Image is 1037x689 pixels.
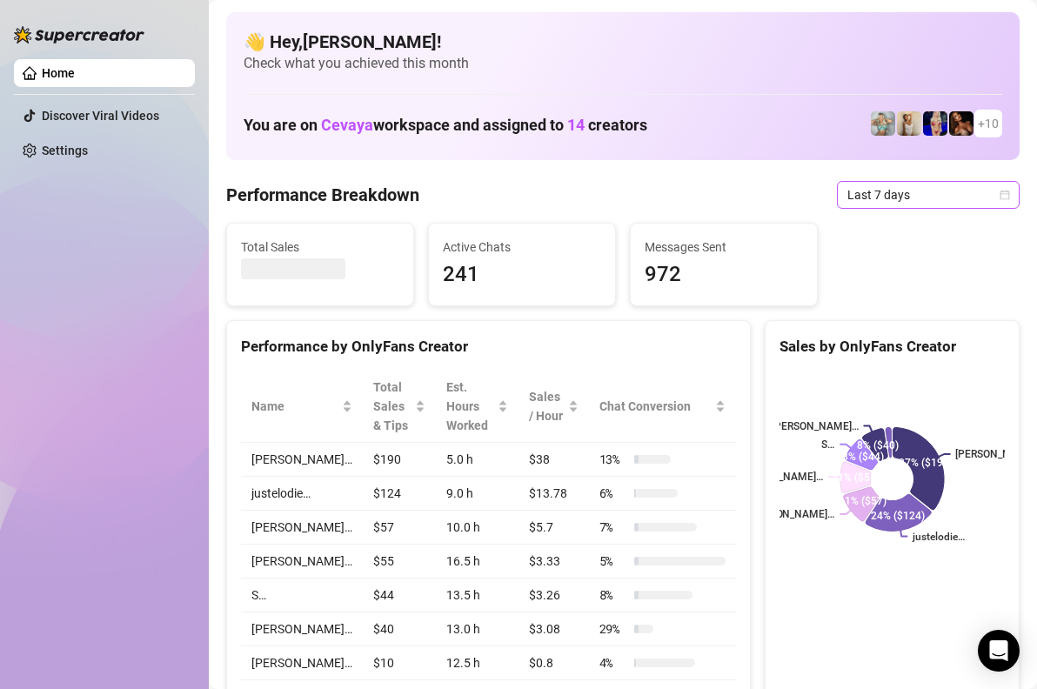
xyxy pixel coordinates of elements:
span: Messages Sent [645,237,803,257]
td: [PERSON_NAME]… [241,646,363,680]
text: justelodie… [912,531,965,543]
td: [PERSON_NAME]… [241,443,363,477]
img: logo-BBDzfeDw.svg [14,26,144,43]
td: $44 [363,579,436,612]
span: Last 7 days [847,182,1009,208]
td: $0.8 [518,646,588,680]
td: $124 [363,477,436,511]
td: $40 [363,612,436,646]
span: 4 % [599,653,627,672]
td: S… [241,579,363,612]
td: [PERSON_NAME]… [241,511,363,545]
span: Total Sales [241,237,399,257]
a: Discover Viral Videos [42,109,159,123]
td: $3.33 [518,545,588,579]
text: [PERSON_NAME]… [771,420,858,432]
span: Chat Conversion [599,397,712,416]
td: $13.78 [518,477,588,511]
span: 241 [443,258,601,291]
td: [PERSON_NAME]… [241,612,363,646]
span: calendar [1000,190,1010,200]
img: Olivia [871,111,895,136]
td: justelodie… [241,477,363,511]
td: $57 [363,511,436,545]
td: $38 [518,443,588,477]
th: Chat Conversion [589,371,736,443]
span: 14 [567,116,585,134]
span: Sales / Hour [529,387,564,425]
img: Janey [923,111,947,136]
td: $5.7 [518,511,588,545]
td: $3.08 [518,612,588,646]
td: $3.26 [518,579,588,612]
a: Home [42,66,75,80]
div: Est. Hours Worked [446,378,494,435]
div: Open Intercom Messenger [978,630,1020,672]
th: Total Sales & Tips [363,371,436,443]
td: 5.0 h [436,443,518,477]
span: 8 % [599,585,627,605]
td: 9.0 h [436,477,518,511]
th: Name [241,371,363,443]
span: Active Chats [443,237,601,257]
h4: Performance Breakdown [226,183,419,207]
img: Megan [897,111,921,136]
span: 13 % [599,450,627,469]
h1: You are on workspace and assigned to creators [244,116,647,135]
span: Name [251,397,338,416]
text: S… [821,438,834,451]
td: 12.5 h [436,646,518,680]
td: 13.0 h [436,612,518,646]
td: [PERSON_NAME]… [241,545,363,579]
span: 29 % [599,619,627,639]
span: Total Sales & Tips [373,378,411,435]
td: 16.5 h [436,545,518,579]
span: Check what you achieved this month [244,54,1002,73]
td: $10 [363,646,436,680]
td: $55 [363,545,436,579]
td: $190 [363,443,436,477]
span: 972 [645,258,803,291]
div: Performance by OnlyFans Creator [241,335,736,358]
text: [PERSON_NAME]… [736,472,823,484]
td: 10.0 h [436,511,518,545]
span: 6 % [599,484,627,503]
td: 13.5 h [436,579,518,612]
span: 7 % [599,518,627,537]
th: Sales / Hour [518,371,588,443]
span: 5 % [599,552,627,571]
h4: 👋 Hey, [PERSON_NAME] ! [244,30,1002,54]
img: Merel [949,111,973,136]
span: Cevaya [321,116,373,134]
text: [PERSON_NAME]… [747,508,834,520]
div: Sales by OnlyFans Creator [779,335,1005,358]
a: Settings [42,144,88,157]
span: + 10 [978,114,999,133]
